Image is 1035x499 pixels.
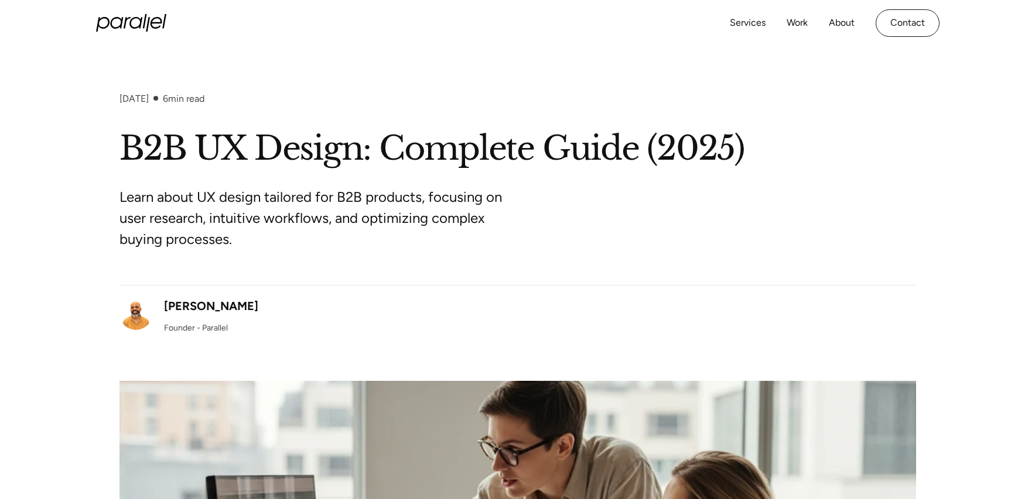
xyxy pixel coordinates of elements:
[119,187,559,250] p: Learn about UX design tailored for B2B products, focusing on user research, intuitive workflows, ...
[164,297,258,315] div: [PERSON_NAME]
[787,15,808,32] a: Work
[119,297,152,330] img: Robin Dhanwani
[730,15,766,32] a: Services
[164,322,228,334] div: Founder - Parallel
[96,14,166,32] a: home
[876,9,940,37] a: Contact
[119,93,149,104] div: [DATE]
[119,128,916,170] h1: B2B UX Design: Complete Guide (2025)
[163,93,204,104] div: min read
[829,15,855,32] a: About
[163,93,168,104] span: 6
[119,297,258,334] a: [PERSON_NAME]Founder - Parallel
